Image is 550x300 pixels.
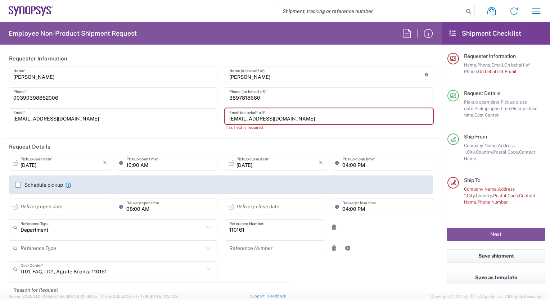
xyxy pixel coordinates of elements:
span: Country, [476,149,493,155]
span: [DATE] 11:37:29 [150,294,178,299]
span: Server: 2025.21.0-769a9a7b8c3 [9,294,97,299]
a: Support [250,294,268,298]
span: Company Name, [464,143,498,148]
span: Requester Information [464,53,516,59]
span: Ship From [464,134,487,140]
span: Postal Code, [493,193,519,198]
span: Postal Code, [493,149,519,155]
button: Next [447,228,545,241]
a: Remove Reference [329,222,339,232]
span: Phone Number [477,199,508,205]
a: Add Reference [343,243,353,253]
span: Request Details [464,90,500,96]
i: × [103,157,107,168]
a: Remove Reference [329,243,339,253]
span: City, [467,193,476,198]
span: Client: 2025.21.0-7d7479b [100,294,178,299]
label: Schedule pickup [15,182,63,188]
span: Pickup open time, [474,106,511,111]
span: Country, [476,193,493,198]
button: Save shipment [447,249,545,263]
button: Save as template [447,271,545,284]
span: Pickup open date, [464,99,501,105]
span: [DATE] 10:09:35 [68,294,97,299]
span: Email, [491,62,504,68]
h2: Employee Non-Product Shipment Request [9,29,137,38]
span: Name, [464,62,477,68]
i: × [319,157,323,168]
span: Copyright © [DATE]-[DATE] Agistix Inc., All Rights Reserved [430,293,541,300]
h2: Request Details [9,143,50,150]
div: This field is required [225,124,433,131]
a: Feedback [268,294,286,298]
span: Cost Center [474,112,499,118]
h2: Requester Information [9,55,67,62]
input: Shipment, tracking or reference number [277,4,464,18]
span: On behalf of Email [478,69,517,74]
span: Ship To [464,177,481,183]
span: Phone, [477,62,491,68]
span: City, [467,149,476,155]
h2: Shipment Checklist [448,29,521,38]
span: Company Name, [464,186,498,192]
